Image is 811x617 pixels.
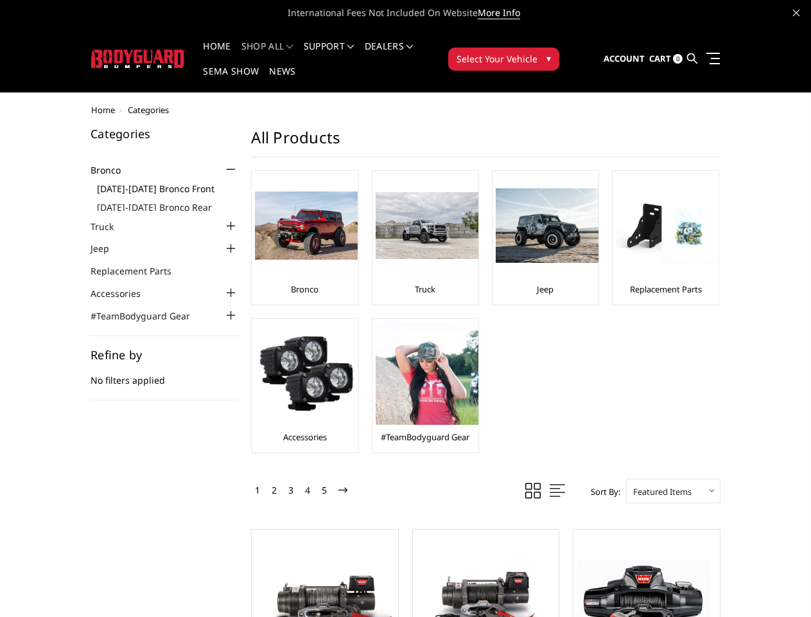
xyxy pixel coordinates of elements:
[91,104,115,116] a: Home
[251,128,720,157] h1: All Products
[302,483,313,498] a: 4
[252,483,263,498] a: 1
[457,52,537,66] span: Select Your Vehicle
[283,431,327,443] a: Accessories
[604,53,645,64] span: Account
[318,483,330,498] a: 5
[269,67,295,92] a: News
[381,431,469,443] a: #TeamBodyguard Gear
[304,42,354,67] a: Support
[365,42,414,67] a: Dealers
[91,128,238,139] h5: Categories
[97,201,238,214] a: [DATE]-[DATE] Bronco Rear
[291,283,318,295] a: Bronco
[604,42,645,76] a: Account
[91,309,206,323] a: #TeamBodyguard Gear
[584,482,620,501] label: Sort By:
[91,49,186,68] img: BODYGUARD BUMPERS
[448,48,559,71] button: Select Your Vehicle
[285,483,297,498] a: 3
[203,67,259,92] a: SEMA Show
[241,42,293,67] a: shop all
[673,54,683,64] span: 0
[649,53,671,64] span: Cart
[128,104,169,116] span: Categories
[91,349,238,400] div: No filters applied
[97,182,238,195] a: [DATE]-[DATE] Bronco Front
[91,264,187,278] a: Replacement Parts
[91,242,125,255] a: Jeep
[649,42,683,76] a: Cart 0
[537,283,554,295] a: Jeep
[478,6,520,19] a: More Info
[268,483,280,498] a: 2
[546,51,551,65] span: ▾
[630,283,702,295] a: Replacement Parts
[415,283,435,295] a: Truck
[91,163,137,177] a: Bronco
[91,220,130,233] a: Truck
[91,349,238,361] h5: Refine by
[203,42,231,67] a: Home
[91,287,157,300] a: Accessories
